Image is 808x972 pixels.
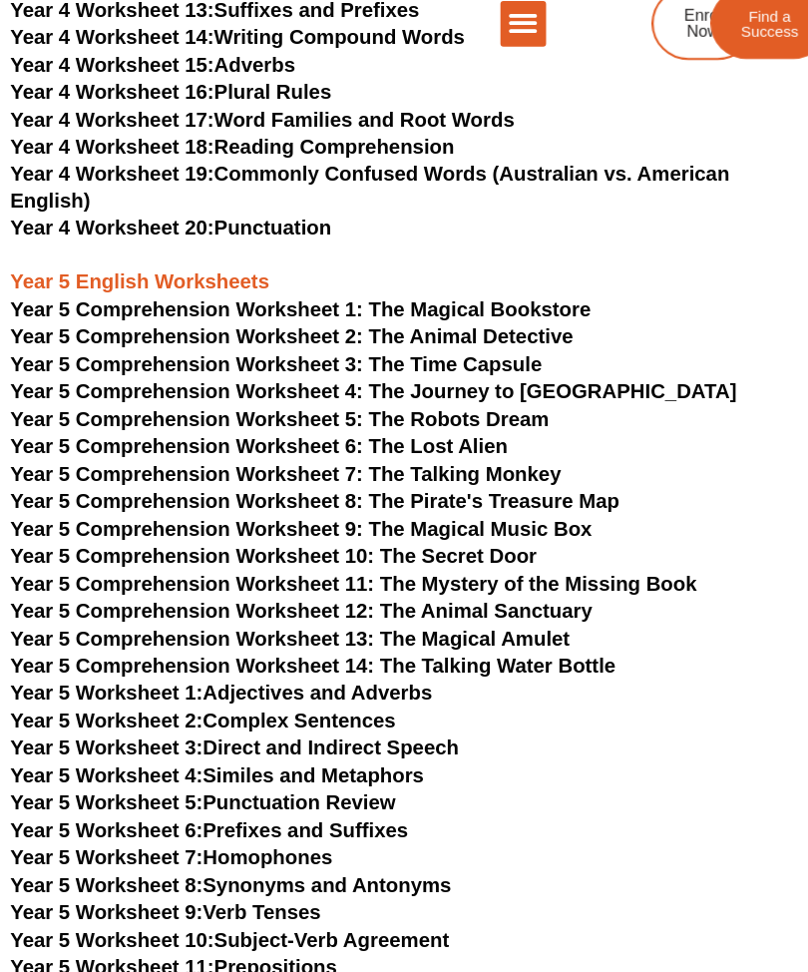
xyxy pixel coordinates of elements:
[10,444,499,466] a: Year 5 Comprehension Worksheet 6: The Lost Alien
[10,902,200,924] span: Year 5 Worksheet 9:
[10,767,417,789] a: Year 5 Worksheet 4:Similes and Metaphors
[10,525,582,547] a: Year 5 Comprehension Worksheet 9: The Magical Music Box
[10,471,552,493] a: Year 5 Comprehension Worksheet 7: The Talking Monkey
[640,4,741,76] a: Enrol Now
[10,794,200,816] span: Year 5 Worksheet 5:
[672,24,709,56] span: Enrol Now
[10,740,451,762] a: Year 5 Worksheet 3:Direct and Indirect Speech
[10,687,425,709] a: Year 5 Worksheet 1:Adjectives and Adverbs
[10,767,200,789] span: Year 5 Worksheet 4:
[10,821,401,843] a: Year 5 Worksheet 6:Prefixes and Suffixes
[10,363,533,385] a: Year 5 Comprehension Worksheet 3: The Time Capsule
[10,254,798,306] h3: Year 5 English Worksheets
[10,390,724,412] a: Year 5 Comprehension Worksheet 4: The Journey to [GEOGRAPHIC_DATA]
[10,150,210,172] span: Year 4 Worksheet 18:
[10,230,325,251] a: Year 4 Worksheet 20:Punctuation
[10,96,210,118] span: Year 4 Worksheet 16:
[10,498,608,520] a: Year 5 Comprehension Worksheet 8: The Pirate's Treasure Map
[10,336,564,358] a: Year 5 Comprehension Worksheet 2: The Animal Detective
[10,794,389,816] a: Year 5 Worksheet 5:Punctuation Review
[10,687,200,709] span: Year 5 Worksheet 1:
[10,123,506,145] a: Year 4 Worksheet 17:Word Families and Root Words
[10,660,605,682] a: Year 5 Comprehension Worksheet 14: The Talking Water Bottle
[10,821,200,843] span: Year 5 Worksheet 6:
[492,18,537,63] div: Menu Toggle
[10,875,444,897] a: Year 5 Worksheet 8:Synonyms and Antonyms
[456,746,808,972] iframe: Chat Widget
[10,740,200,762] span: Year 5 Worksheet 3:
[10,177,210,199] span: Year 4 Worksheet 19:
[10,606,583,628] a: Year 5 Comprehension Worksheet 12: The Animal Sanctuary
[10,579,684,601] a: Year 5 Comprehension Worksheet 11: The Mystery of the Missing Book
[10,230,210,251] span: Year 4 Worksheet 20:
[10,848,327,870] a: Year 5 Worksheet 7:Homophones
[10,552,528,574] a: Year 5 Comprehension Worksheet 10: The Secret Door
[10,929,210,951] span: Year 5 Worksheet 10:
[10,633,560,655] a: Year 5 Comprehension Worksheet 13: The Magical Amulet
[10,96,325,118] a: Year 4 Worksheet 16:Plural Rules
[10,309,581,331] a: Year 5 Comprehension Worksheet 1: The Magical Bookstore
[10,177,717,225] a: Year 4 Worksheet 19:Commonly Confused Words (Australian vs. American English)
[10,417,540,439] a: Year 5 Comprehension Worksheet 5: The Robots Dream
[10,123,210,145] span: Year 4 Worksheet 17:
[10,848,200,870] span: Year 5 Worksheet 7:
[10,714,389,735] a: Year 5 Worksheet 2:Complex Sentences
[10,150,447,172] a: Year 4 Worksheet 18:Reading Comprehension
[10,929,441,951] a: Year 5 Worksheet 10:Subject-Verb Agreement
[10,875,200,897] span: Year 5 Worksheet 8:
[10,714,200,735] span: Year 5 Worksheet 2:
[10,902,315,924] a: Year 5 Worksheet 9:Verb Tenses
[728,25,785,55] span: Find a Success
